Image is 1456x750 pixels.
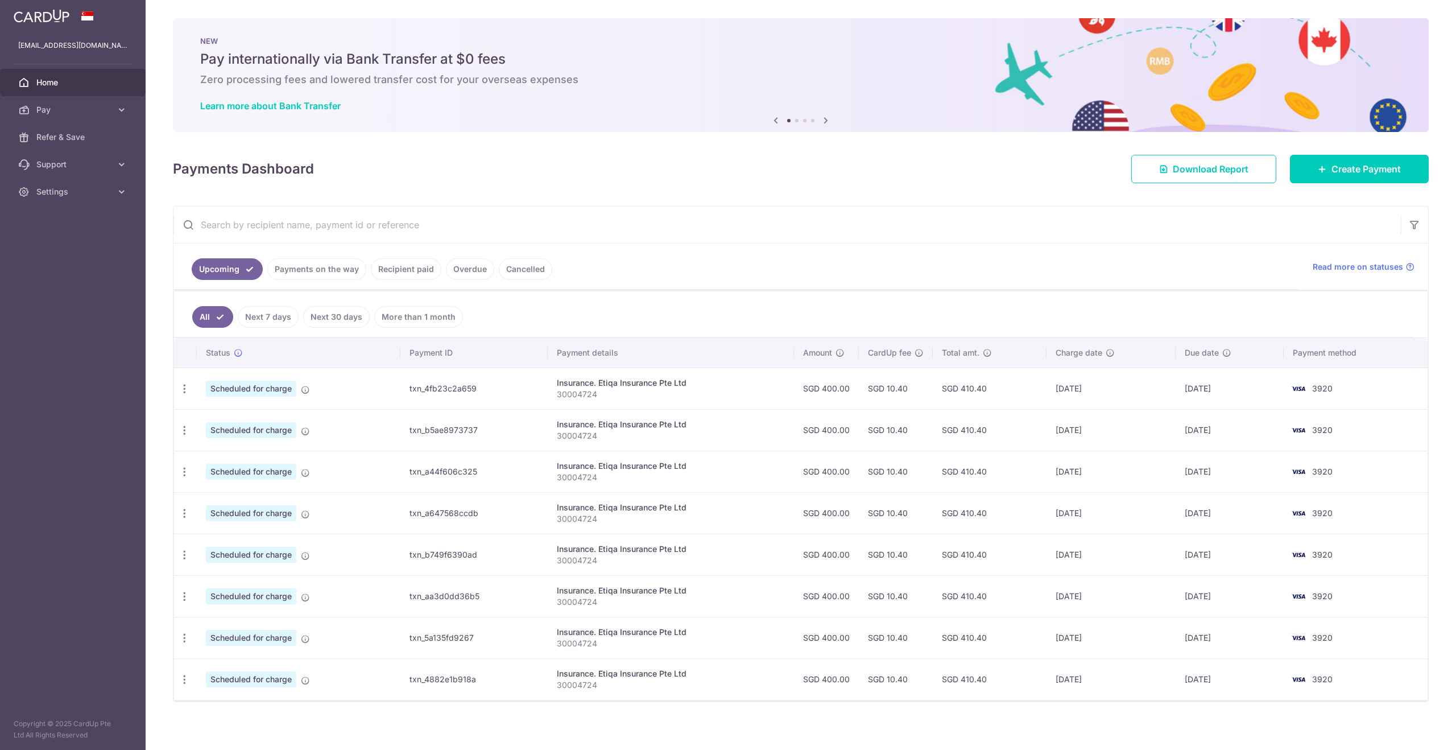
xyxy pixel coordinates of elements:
a: Recipient paid [371,258,441,280]
td: [DATE] [1176,575,1284,617]
td: SGD 410.40 [933,409,1046,451]
td: txn_4fb23c2a659 [400,368,547,409]
span: 3920 [1312,508,1333,518]
p: 30004724 [557,596,785,608]
span: Home [36,77,111,88]
td: SGD 400.00 [794,451,859,492]
span: 3920 [1312,384,1333,393]
a: Download Report [1131,155,1276,183]
span: Scheduled for charge [206,547,296,563]
input: Search by recipient name, payment id or reference [173,207,1401,243]
td: [DATE] [1176,658,1284,700]
a: Next 30 days [303,306,370,328]
img: Bank Card [1287,590,1310,603]
td: [DATE] [1046,368,1176,409]
span: Download Report [1173,162,1248,176]
td: SGD 400.00 [794,575,859,617]
td: [DATE] [1176,409,1284,451]
img: Bank Card [1287,423,1310,437]
p: NEW [200,36,1401,46]
span: Scheduled for charge [206,381,296,397]
p: 30004724 [557,679,785,691]
h4: Payments Dashboard [173,159,314,179]
span: Refer & Save [36,131,111,143]
span: 3920 [1312,425,1333,435]
p: [EMAIL_ADDRESS][DOMAIN_NAME] [18,40,127,51]
span: Support [36,159,111,170]
a: Learn more about Bank Transfer [200,100,341,112]
td: [DATE] [1046,409,1176,451]
img: CardUp [14,9,69,23]
a: Create Payment [1290,155,1429,183]
span: Scheduled for charge [206,464,296,480]
td: SGD 410.40 [933,534,1046,575]
td: txn_aa3d0dd36b5 [400,575,547,617]
td: txn_b749f6390ad [400,534,547,575]
td: SGD 410.40 [933,492,1046,534]
h5: Pay internationally via Bank Transfer at $0 fees [200,50,1401,68]
span: CardUp fee [868,347,911,358]
p: 30004724 [557,472,785,483]
div: Insurance. Etiqa Insurance Pte Ltd [557,377,785,389]
td: [DATE] [1176,492,1284,534]
p: 30004724 [557,555,785,566]
td: txn_b5ae8973737 [400,409,547,451]
span: 3920 [1312,674,1333,684]
span: Status [206,347,230,358]
span: 3920 [1312,550,1333,559]
th: Payment ID [400,338,547,368]
td: [DATE] [1176,617,1284,658]
td: SGD 10.40 [859,534,933,575]
span: Charge date [1056,347,1102,358]
div: Insurance. Etiqa Insurance Pte Ltd [557,585,785,596]
a: More than 1 month [374,306,463,328]
td: SGD 410.40 [933,617,1046,658]
td: SGD 410.40 [933,451,1046,492]
span: Due date [1185,347,1219,358]
img: Bank Card [1287,506,1310,520]
a: Upcoming [192,258,263,280]
div: Insurance. Etiqa Insurance Pte Ltd [557,543,785,555]
td: [DATE] [1046,658,1176,700]
th: Payment method [1284,338,1428,368]
img: Bank transfer banner [173,18,1429,132]
td: SGD 10.40 [859,658,933,700]
span: Scheduled for charge [206,505,296,521]
td: SGD 400.00 [794,534,859,575]
div: Insurance. Etiqa Insurance Pte Ltd [557,419,785,430]
img: Bank Card [1287,548,1310,562]
td: [DATE] [1046,575,1176,617]
span: 3920 [1312,467,1333,476]
span: Pay [36,104,111,116]
span: Amount [803,347,832,358]
span: 3920 [1312,633,1333,642]
a: Cancelled [499,258,552,280]
a: Next 7 days [238,306,299,328]
img: Bank Card [1287,465,1310,479]
p: 30004724 [557,638,785,649]
span: 3920 [1312,591,1333,601]
td: [DATE] [1176,368,1284,409]
td: SGD 10.40 [859,492,933,534]
td: SGD 10.40 [859,409,933,451]
a: All [192,306,233,328]
span: Scheduled for charge [206,671,296,687]
td: SGD 410.40 [933,658,1046,700]
a: Read more on statuses [1313,261,1414,273]
span: Scheduled for charge [206,422,296,438]
td: [DATE] [1046,492,1176,534]
td: SGD 400.00 [794,617,859,658]
td: SGD 10.40 [859,451,933,492]
p: 30004724 [557,389,785,400]
span: Create Payment [1331,162,1401,176]
td: txn_4882e1b918a [400,658,547,700]
span: Settings [36,186,111,197]
td: SGD 400.00 [794,658,859,700]
td: [DATE] [1046,451,1176,492]
img: Bank Card [1287,631,1310,645]
td: SGD 410.40 [933,368,1046,409]
img: Bank Card [1287,673,1310,686]
p: 30004724 [557,430,785,442]
td: txn_5a135fd9267 [400,617,547,658]
th: Payment details [548,338,794,368]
